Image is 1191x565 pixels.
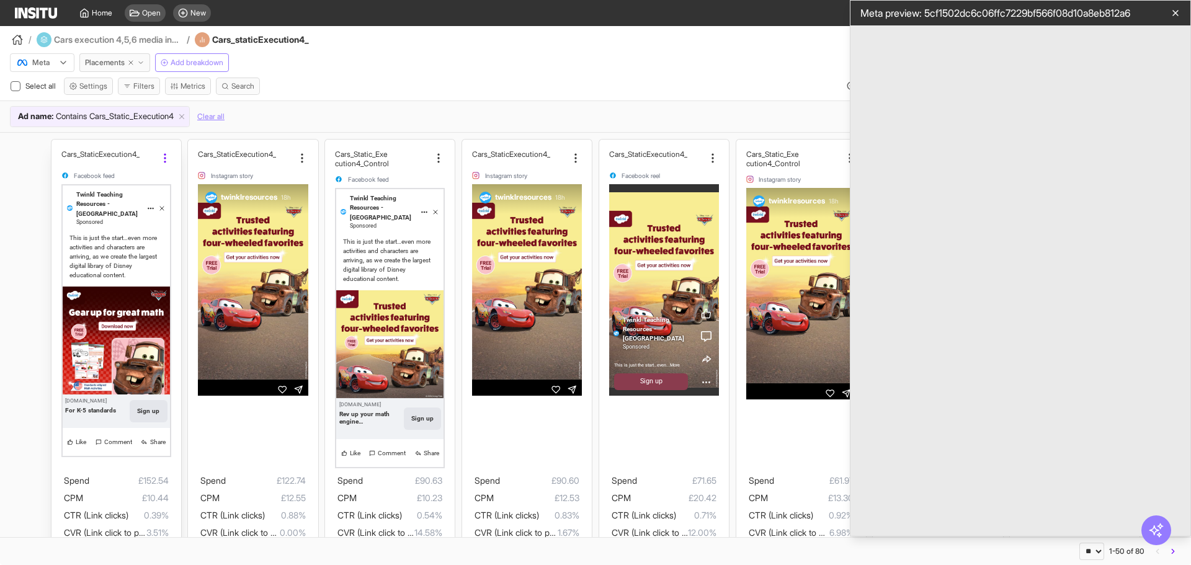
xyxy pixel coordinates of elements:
span: / [187,33,190,46]
span: Spend [200,475,226,486]
span: 0.88% [265,508,305,523]
div: Cars_Static_Execution4_Control [746,149,841,168]
h2: Cars_Static_Exe [746,149,799,159]
h2: Cars_Static [472,149,509,159]
span: £61.97 [774,473,854,488]
div: [DOMAIN_NAME] [65,397,116,405]
span: £10.44 [83,491,169,505]
h2: cution4_Control [335,159,389,168]
div: This is just the start…even...More [614,362,688,369]
div: [DOMAIN_NAME] [339,401,401,409]
span: Sponsored [76,219,103,225]
span: CPM [337,492,357,503]
div: 1-50 of 80 [1109,546,1144,556]
span: 0.39% [128,508,169,523]
span: CVR (Link click to purchase) [749,527,857,538]
strong: twinklresources [769,195,825,207]
h2: _Execution4 [235,149,276,159]
iframe: Preview [850,25,1190,536]
img: Twinkl Teaching Resources - United States [613,331,619,336]
span: 0.92% [813,508,854,523]
span: CTR (Link clicks) [475,510,539,520]
span: Share [150,437,166,447]
span: Spend [749,475,774,486]
button: / [10,32,32,47]
button: Clear all [197,106,225,127]
img: twinklresources [753,195,765,207]
div: Cars_Static_Execution4_Control [335,149,430,168]
img: Twinkl Teaching Resources - United States [341,209,346,215]
span: CVR (Link click to purchase) [475,527,583,538]
span: 0.71% [676,508,716,523]
span: 0.83% [539,508,579,523]
div: Cars execution 4,5,6 media investigation [37,32,190,47]
span: Sponsored [350,223,377,229]
img: Twinkl Teaching Resources - United States [67,205,73,211]
span: CVR (Link click to purchase) [337,527,446,538]
h2: _Execution4 [99,149,140,159]
span: Comment [104,437,132,447]
span: CPM [475,492,494,503]
span: Like [76,437,86,447]
div: Meta preview: 5cf1502dc6c06ffc7229bf566f08d10a8eb812a6 [860,6,1130,20]
span: Spend [337,475,363,486]
button: Search [216,78,260,95]
span: CTR (Link clicks) [200,510,265,520]
h2: Cars_Static [198,149,235,159]
span: £71.65 [637,473,716,488]
span: 0.54% [402,508,442,523]
span: Twinkl Teaching Resources - [GEOGRAPHIC_DATA] [623,316,684,342]
span: CVR (Link click to purchase) [612,527,720,538]
span: Comment [378,448,406,458]
span: 1.67% [558,525,579,540]
span: 14.58% [414,525,442,540]
strong: twinklresources [221,192,277,203]
span: £12.53 [494,491,579,505]
div: For K-5 standards [65,407,116,414]
span: Cars_Static_Execution4 [89,110,174,123]
span: CPM [200,492,220,503]
span: Search [231,81,254,91]
span: 18h [555,193,565,202]
span: CVR (Link click to purchase) [200,527,309,538]
span: Spend [475,475,500,486]
span: Instagram story [759,176,801,182]
span: CPM [749,492,768,503]
span: / [29,33,32,46]
span: Select all [25,81,58,91]
span: Facebook feed [74,172,115,179]
button: Placements [79,53,150,72]
span: £152.54 [89,473,169,488]
span: 18h [829,197,839,206]
button: Add breakdown [155,53,229,72]
span: £90.60 [500,473,579,488]
span: CVR (Link click to purchase) [64,527,172,538]
button: Sign up [130,400,167,422]
span: 12.00% [688,525,716,540]
div: This is just the start…even more activities and characters are arriving, as we create the largest... [69,233,163,280]
span: CPM [612,492,631,503]
span: Spend [64,475,89,486]
span: £20.42 [631,491,716,505]
span: 0.00% [280,525,306,540]
h2: Cars_Static [609,149,646,159]
div: Ad name:ContainsCars_Static_Execution4 [11,107,189,127]
h2: _Execution4 [646,149,687,159]
span: CTR (Link clicks) [64,510,128,520]
span: £13.30 [768,491,854,505]
span: Home [92,8,112,18]
h2: _Execution4 [509,149,550,159]
span: Instagram story [211,172,253,179]
span: £12.55 [220,491,305,505]
img: Logo [15,7,57,19]
strong: twinklresources [495,192,551,203]
div: Cars_staticExecution4_ [195,32,342,47]
span: £90.63 [363,473,442,488]
div: Rev up your math engine… [339,411,401,425]
span: CTR (Link clicks) [337,510,402,520]
span: Settings [79,81,107,91]
div: Cars_Static_Execution4 [472,149,567,159]
span: 18h [281,193,291,202]
h4: Cars execution 4,5,6 media investigation [54,33,183,46]
span: Placements [85,58,125,68]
